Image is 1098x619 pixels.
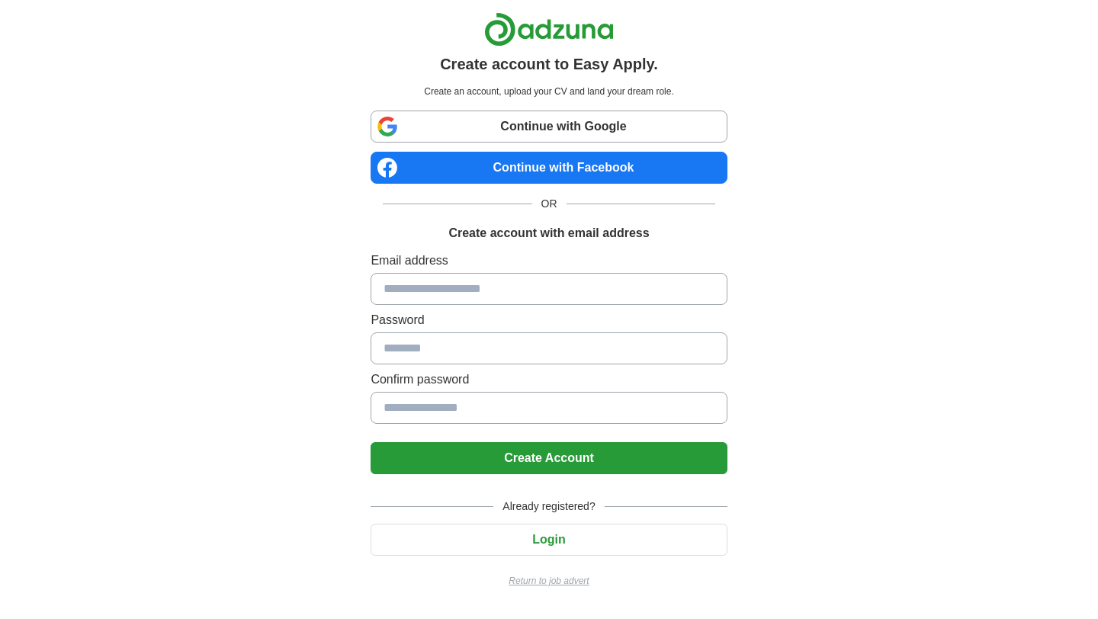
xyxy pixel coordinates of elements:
a: Continue with Facebook [371,152,727,184]
label: Confirm password [371,370,727,389]
h1: Create account with email address [448,224,649,242]
a: Return to job advert [371,574,727,588]
h1: Create account to Easy Apply. [440,53,658,75]
a: Continue with Google [371,111,727,143]
a: Login [371,533,727,546]
img: Adzuna logo [484,12,614,47]
span: OR [532,196,567,212]
label: Password [371,311,727,329]
p: Create an account, upload your CV and land your dream role. [374,85,724,98]
button: Login [371,524,727,556]
span: Already registered? [493,499,604,515]
label: Email address [371,252,727,270]
button: Create Account [371,442,727,474]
